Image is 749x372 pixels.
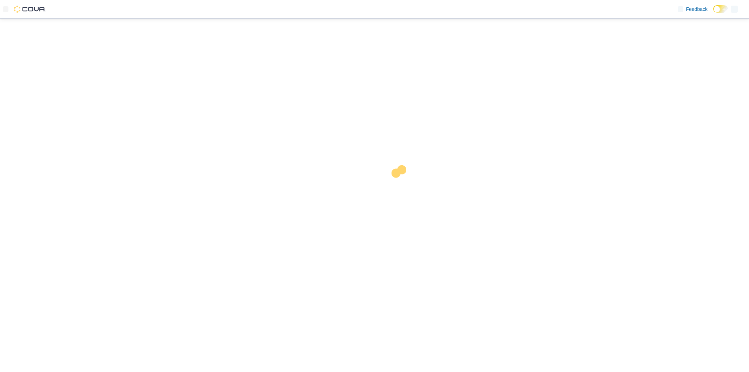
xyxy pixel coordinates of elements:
span: Feedback [686,6,708,13]
img: Cova [14,6,46,13]
a: Feedback [675,2,710,16]
input: Dark Mode [713,5,728,13]
img: cova-loader [375,160,427,213]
